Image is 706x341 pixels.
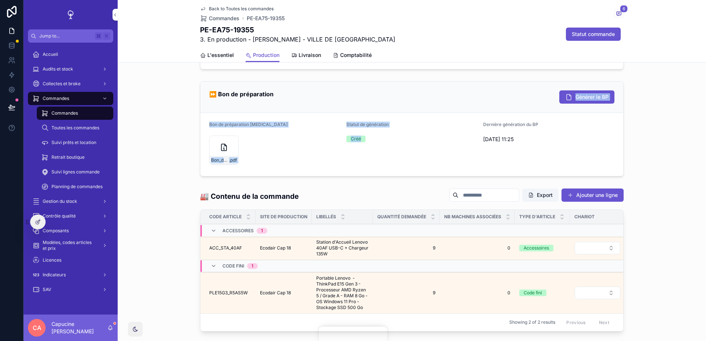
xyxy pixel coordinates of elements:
a: Accueil [28,48,113,61]
div: Code fini [524,290,542,296]
span: Nb machines associées [444,214,501,220]
span: Site de production [260,214,307,220]
span: Code article [209,214,242,220]
span: SAV [43,287,51,292]
span: Livraison [299,51,321,59]
span: Suivi lignes commande [51,169,100,175]
a: Code fini [519,290,566,296]
span: [DATE] 11:25 [483,136,614,143]
a: Accessoires [519,245,566,251]
button: 6 [614,10,624,19]
span: Libellés [316,214,336,220]
span: Collectes et broke [43,81,81,87]
span: Showing 2 of 2 results [509,319,555,325]
span: Indicateurs [43,272,66,278]
a: Gestion du stock [28,195,113,208]
span: 6 [620,5,628,12]
a: Comptabilité [333,49,372,63]
span: Statut commande [572,30,615,38]
a: 9 [377,290,435,296]
button: Générer le BP [559,90,614,104]
span: Ecodair Cap 18 [260,290,291,296]
a: PLE15G3_R5AS5W [209,290,251,296]
span: Commandes [51,110,78,116]
button: Jump to...K [28,29,113,43]
a: ACC_STA_40AF [209,245,251,251]
img: App logo [65,9,76,21]
span: Dernière génération du BP [483,122,538,127]
button: Export [522,189,559,202]
a: Indicateurs [28,268,113,281]
span: Commandes [209,15,239,22]
a: Commandes [200,15,239,22]
a: Commandes [37,107,113,120]
span: PLE15G3_R5AS5W [209,290,248,296]
span: Planning de commandes [51,184,103,190]
a: Audits et stock [28,62,113,76]
span: Accueil [43,51,58,57]
span: Jump to... [39,33,92,39]
h2: ⏩ Bon de préparation [209,90,274,98]
h1: PE-EA75-19355 [200,25,395,35]
a: Ecodair Cap 18 [260,290,307,296]
span: Type d'article [519,214,555,220]
a: Composants [28,224,113,237]
a: Commandes [28,92,113,105]
a: Collectes et broke [28,77,113,90]
span: Production [253,51,279,59]
span: Contrôle qualité [43,213,76,219]
span: ACC_STA_40AF [209,245,242,251]
h1: 🏭 Contenu de la commande [200,191,299,201]
a: Retrait boutique [37,151,113,164]
span: Back to Toutes les commandes [209,6,274,12]
a: Portable Lenovo - ThinkPad E15 Gen 3 - Processeur AMD Ryzen 5 / Grade A - RAM 8 Go - OS Windows 1... [316,275,368,311]
span: Modèles, codes articles et prix [43,240,96,251]
a: Contrôle qualité [28,209,113,223]
span: Comptabilité [340,51,372,59]
span: 3. En production - [PERSON_NAME] - VILLE DE [GEOGRAPHIC_DATA] [200,35,395,44]
a: Licences [28,254,113,267]
button: Ajouter une ligne [561,189,624,202]
div: Créé [351,136,361,142]
a: SAV [28,283,113,296]
span: CA [33,323,41,332]
a: Planning de commandes [37,180,113,193]
button: Select Button [575,287,620,299]
span: .pdf [229,157,237,163]
a: Suivi lignes commande [37,165,113,179]
a: Suivi prêts et location [37,136,113,149]
div: 1 [261,227,263,233]
span: Code fini [222,263,244,269]
a: Back to Toutes les commandes [200,6,274,12]
span: Commandes [43,96,69,101]
span: Toutes les commandes [51,125,99,131]
span: Quantité demandée [377,214,426,220]
span: Composants [43,228,69,234]
span: Bon de préparation [MEDICAL_DATA] [209,122,288,127]
a: Production [246,49,279,62]
div: Accessoires [524,245,549,251]
a: Station d'Accueil Lenovo 40AF USB-C + Chargeur 135W [316,239,368,257]
a: 9 [377,245,435,251]
button: Statut commande [566,28,621,41]
a: 0 [444,290,510,296]
p: Capucine [PERSON_NAME] [51,320,107,335]
span: Retrait boutique [51,154,85,160]
a: Livraison [291,49,321,63]
a: PE-EA75-19355 [247,15,285,22]
a: Select Button [574,241,621,255]
span: Audits et stock [43,66,73,72]
a: L'essentiel [200,49,234,63]
button: Select Button [575,242,620,254]
span: Bon_de_preparation_[MEDICAL_DATA]_n_PE-EA75-19355 [211,157,229,163]
a: 0 [444,245,510,251]
span: Ecodair Cap 18 [260,245,291,251]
